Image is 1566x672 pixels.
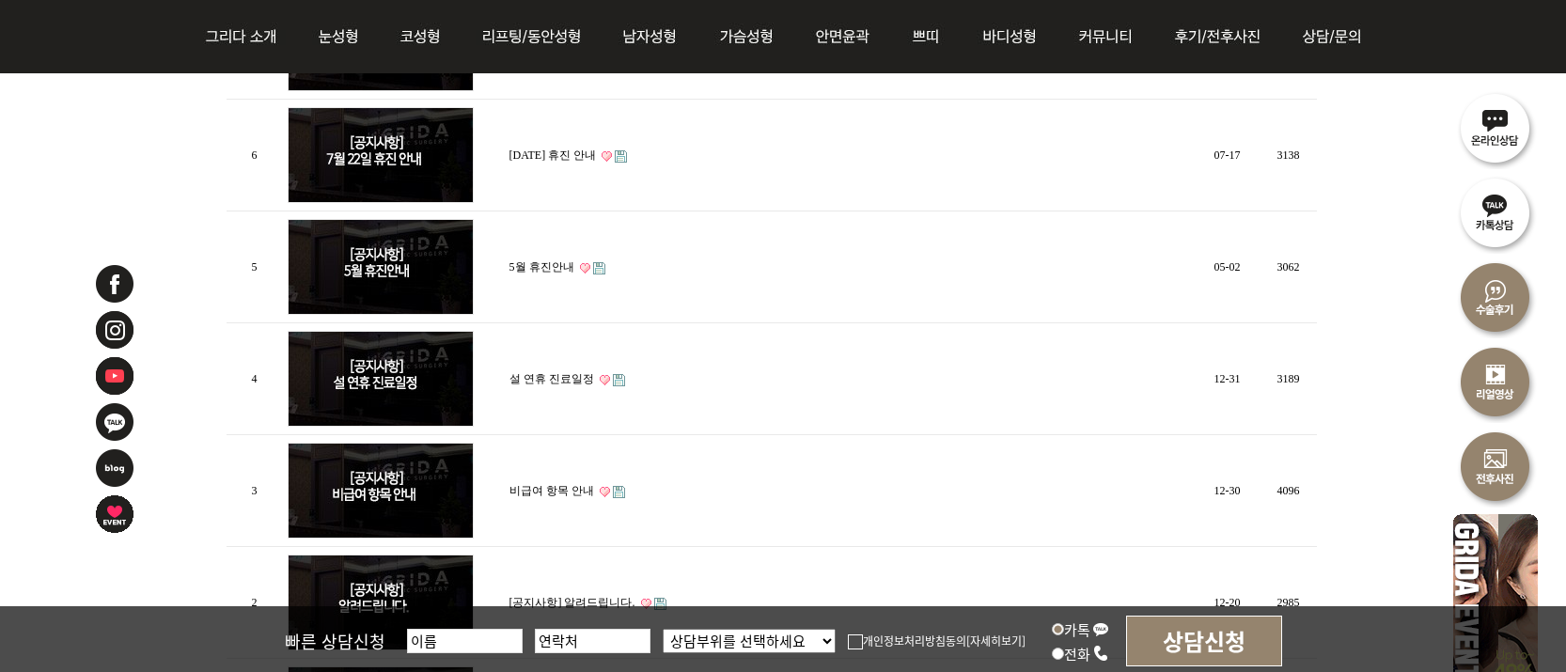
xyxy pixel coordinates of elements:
a: 5월 휴진안내 [509,260,574,273]
input: 이름 [407,629,523,653]
img: 첨부파일 [615,150,627,163]
img: 수술전후사진 [1453,423,1538,508]
img: 첨부파일 [593,262,605,274]
img: 인기글 [600,374,610,386]
td: 6 [227,100,283,211]
img: 첨부파일 [613,486,625,498]
img: 인기글 [580,262,590,274]
label: 전화 [1052,644,1109,664]
img: 첨부파일 [613,374,625,386]
td: 4096 [1261,435,1317,547]
img: 온라인상담 [1453,85,1538,169]
input: 상담신청 [1126,616,1282,666]
img: 수술후기 [1453,254,1538,338]
td: 12-30 [1195,435,1261,547]
img: 리얼영상 [1453,338,1538,423]
input: 연락처 [535,629,650,653]
td: 2985 [1261,547,1317,659]
img: checkbox.png [848,634,863,649]
img: kakao_icon.png [1092,620,1109,637]
td: 12-20 [1195,547,1261,659]
td: 5 [227,211,283,323]
img: 인기글 [600,486,610,498]
img: 카카오톡 [94,401,135,443]
a: [DATE] 휴진 안내 [509,148,597,162]
td: 3062 [1261,211,1317,323]
input: 카톡 [1052,623,1064,635]
img: 네이버블로그 [94,447,135,489]
td: 4 [227,323,283,435]
img: 유투브 [94,355,135,397]
img: 이벤트 [94,493,135,535]
img: 인스타그램 [94,309,135,351]
img: 첨부파일 [654,598,666,610]
img: call_icon.png [1092,645,1109,662]
td: 3 [227,435,283,547]
img: 페이스북 [94,263,135,305]
span: 빠른 상담신청 [285,629,385,653]
td: 12-31 [1195,323,1261,435]
img: 카톡상담 [1453,169,1538,254]
td: 2 [227,547,283,659]
td: 05-02 [1195,211,1261,323]
a: 설 연휴 진료일정 [509,372,594,385]
td: 07-17 [1195,100,1261,211]
td: 3138 [1261,100,1317,211]
input: 전화 [1052,648,1064,660]
td: 3189 [1261,323,1317,435]
img: 인기글 [641,598,651,610]
img: 인기글 [602,150,612,163]
label: 개인정보처리방침동의 [848,633,966,649]
a: 비급여 항목 안내 [509,484,594,497]
a: [공지사항] 알려드립니다. [509,596,635,609]
a: [자세히보기] [966,633,1026,649]
label: 카톡 [1052,619,1109,639]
